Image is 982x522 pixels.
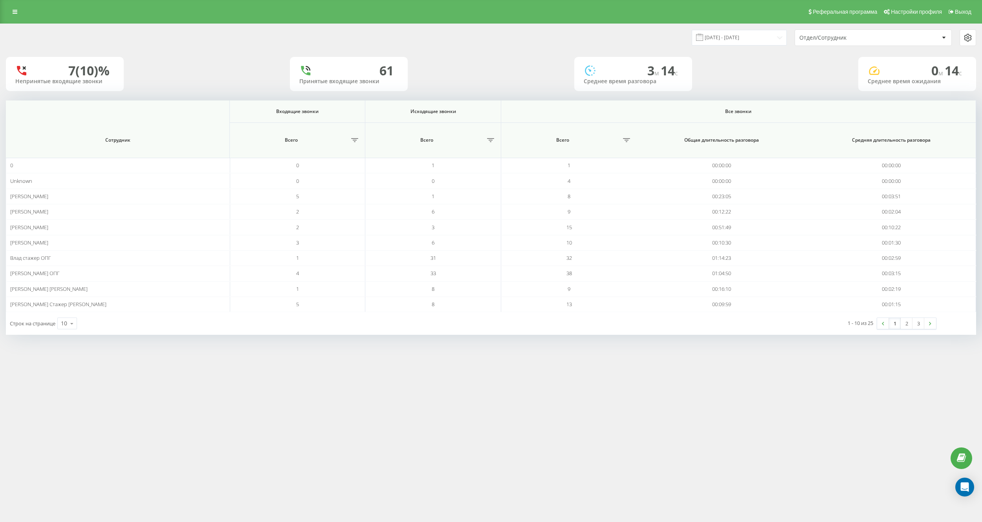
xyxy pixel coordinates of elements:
[568,193,570,200] span: 8
[637,297,806,312] td: 00:09:59
[806,250,976,266] td: 00:02:59
[637,250,806,266] td: 01:14:23
[431,270,436,277] span: 33
[637,219,806,235] td: 00:51:49
[296,239,299,246] span: 3
[637,281,806,297] td: 00:16:10
[10,301,106,308] span: [PERSON_NAME] Стажер [PERSON_NAME]
[584,78,683,85] div: Среднее время разговора
[240,108,355,115] span: Входящие звонки
[637,266,806,281] td: 01:04:50
[10,224,48,231] span: [PERSON_NAME]
[432,285,434,292] span: 8
[637,204,806,219] td: 00:12:22
[296,162,299,169] span: 0
[568,208,570,215] span: 9
[566,270,572,277] span: 38
[568,285,570,292] span: 9
[431,254,436,261] span: 31
[10,193,48,200] span: [PERSON_NAME]
[945,62,962,79] span: 14
[296,301,299,308] span: 5
[376,108,491,115] span: Исходящие звонки
[10,254,51,261] span: Влад стажер ОПГ
[637,189,806,204] td: 00:23:05
[637,235,806,250] td: 00:10:30
[566,224,572,231] span: 15
[20,137,214,143] span: Сотрудник
[432,177,434,184] span: 0
[889,318,901,329] a: 1
[647,62,661,79] span: 3
[432,239,434,246] span: 6
[432,224,434,231] span: 3
[806,235,976,250] td: 00:01:30
[806,281,976,297] td: 00:02:19
[432,162,434,169] span: 1
[806,297,976,312] td: 00:01:15
[938,69,945,77] span: м
[61,319,67,327] div: 10
[432,193,434,200] span: 1
[10,239,48,246] span: [PERSON_NAME]
[848,319,873,327] div: 1 - 10 из 25
[868,78,967,85] div: Среднее время ожидания
[955,9,971,15] span: Выход
[931,62,945,79] span: 0
[10,270,60,277] span: [PERSON_NAME] ОПГ
[912,318,924,329] a: 3
[432,208,434,215] span: 6
[568,177,570,184] span: 4
[806,204,976,219] td: 00:02:04
[806,173,976,188] td: 00:00:00
[637,173,806,188] td: 00:00:00
[901,318,912,329] a: 2
[296,177,299,184] span: 0
[296,193,299,200] span: 5
[15,78,114,85] div: Непринятые входящие звонки
[10,162,13,169] span: 0
[10,208,48,215] span: [PERSON_NAME]
[654,69,661,77] span: м
[296,224,299,231] span: 2
[432,301,434,308] span: 8
[891,9,942,15] span: Настройки профиля
[296,254,299,261] span: 1
[649,137,795,143] span: Общая длительность разговора
[10,285,88,292] span: [PERSON_NAME] [PERSON_NAME]
[505,137,620,143] span: Всего
[806,266,976,281] td: 00:03:15
[799,35,893,41] div: Отдел/Сотрудник
[10,177,32,184] span: Unknown
[959,69,962,77] span: c
[68,63,110,78] div: 7 (10)%
[568,162,570,169] span: 1
[566,301,572,308] span: 13
[370,137,484,143] span: Всего
[299,78,398,85] div: Принятые входящие звонки
[566,254,572,261] span: 32
[806,189,976,204] td: 00:03:51
[296,270,299,277] span: 4
[819,137,964,143] span: Средняя длительность разговора
[806,219,976,235] td: 00:10:22
[10,320,55,327] span: Строк на странице
[528,108,948,115] span: Все звонки
[296,285,299,292] span: 1
[566,239,572,246] span: 10
[675,69,678,77] span: c
[661,62,678,79] span: 14
[296,208,299,215] span: 2
[813,9,877,15] span: Реферальная программа
[806,158,976,173] td: 00:00:00
[637,158,806,173] td: 00:00:00
[234,137,348,143] span: Всего
[955,478,974,496] div: Open Intercom Messenger
[379,63,394,78] div: 61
